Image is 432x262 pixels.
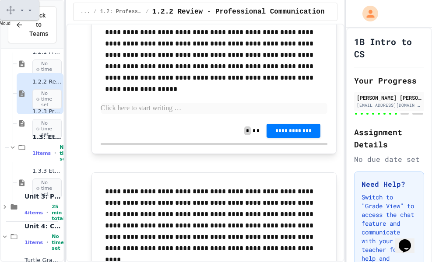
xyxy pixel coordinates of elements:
[353,3,380,24] div: My Account
[60,144,72,162] span: No time set
[19,7,27,12] gw-toolbardropdownbutton: Prediction
[354,126,424,150] h2: Assignment Details
[32,133,62,141] span: 1.3: Ethics in Computing
[32,150,51,156] span: 1 items
[25,222,62,230] span: Unit 4: Control Structures
[357,94,421,101] div: [PERSON_NAME] [PERSON_NAME]
[25,210,43,216] span: 4 items
[395,227,423,253] iframe: chat widget
[25,240,43,245] span: 1 items
[27,7,33,12] gw-toolbardropdownbutton: Talk&Type
[32,59,62,80] span: No time set
[32,108,62,115] span: 1.2.3 Professional Communication Challenge
[46,239,48,246] span: •
[32,89,62,109] span: No time set
[152,7,325,17] span: 1.2.2 Review - Professional Communication
[354,154,424,164] div: No due date set
[81,8,90,15] span: ...
[28,11,49,38] span: Back to Teams
[54,150,56,157] span: •
[46,209,48,216] span: •
[93,8,96,15] span: /
[354,35,424,60] h1: 1B Intro to CS
[25,192,62,200] span: Unit 3: Programming Fundamentals
[32,168,62,175] span: 1.3.3 Ethical dilemma reflections
[362,179,417,189] h3: Need Help?
[32,78,62,86] span: 1.2.2 Review - Professional Communication
[32,178,62,199] span: No time set
[52,204,64,221] span: 25 min total
[32,119,62,139] span: No time set
[52,234,64,251] span: No time set
[100,8,142,15] span: 1.2: Professional Communication
[357,102,421,108] div: [EMAIL_ADDRESS][DOMAIN_NAME]
[32,49,62,56] span: 1.2.1 Professional Communication
[146,8,149,15] span: /
[354,74,424,87] h2: Your Progress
